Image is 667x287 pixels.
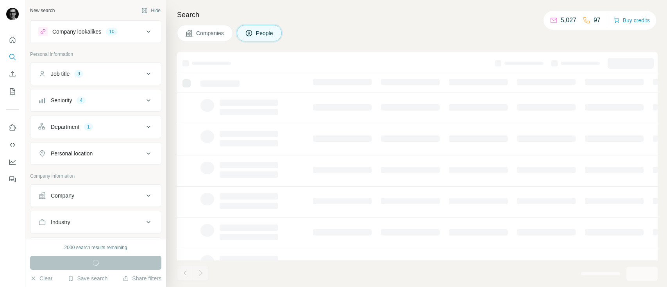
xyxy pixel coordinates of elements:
p: Personal information [30,51,161,58]
div: Company lookalikes [52,28,101,36]
div: 2000 search results remaining [64,244,127,251]
button: Seniority4 [30,91,161,110]
div: Industry [51,218,70,226]
button: Use Surfe API [6,138,19,152]
div: Company [51,192,74,200]
div: 9 [74,70,83,77]
button: Feedback [6,172,19,186]
div: Personal location [51,150,93,157]
button: Share filters [123,275,161,282]
button: Quick start [6,33,19,47]
div: Seniority [51,96,72,104]
div: Job title [51,70,70,78]
p: Company information [30,173,161,180]
button: Industry [30,213,161,232]
p: 5,027 [561,16,576,25]
button: Enrich CSV [6,67,19,81]
button: Company [30,186,161,205]
button: Clear [30,275,52,282]
div: Department [51,123,79,131]
span: People [256,29,274,37]
button: Dashboard [6,155,19,169]
button: Company lookalikes10 [30,22,161,41]
button: Department1 [30,118,161,136]
h4: Search [177,9,658,20]
div: 4 [77,97,86,104]
button: Use Surfe on LinkedIn [6,121,19,135]
img: Avatar [6,8,19,20]
button: Search [6,50,19,64]
div: New search [30,7,55,14]
button: Hide [136,5,166,16]
button: Save search [68,275,107,282]
p: 97 [594,16,601,25]
span: Companies [196,29,225,37]
div: 10 [106,28,117,35]
button: My lists [6,84,19,98]
button: Personal location [30,144,161,163]
div: 1 [84,123,93,130]
button: Buy credits [613,15,650,26]
button: Job title9 [30,64,161,83]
